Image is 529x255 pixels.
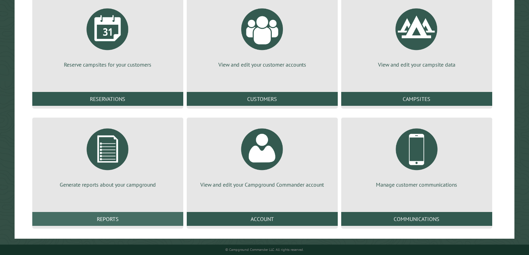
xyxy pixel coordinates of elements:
p: Manage customer communications [350,181,484,188]
p: Generate reports about your campground [41,181,175,188]
a: Customers [187,92,338,106]
a: View and edit your customer accounts [195,3,329,68]
a: Generate reports about your campground [41,123,175,188]
a: Campsites [341,92,492,106]
p: View and edit your campsite data [350,61,484,68]
a: Reserve campsites for your customers [41,3,175,68]
a: Reservations [32,92,183,106]
a: View and edit your campsite data [350,3,484,68]
p: Reserve campsites for your customers [41,61,175,68]
a: Reports [32,212,183,226]
a: Account [187,212,338,226]
small: © Campground Commander LLC. All rights reserved. [225,247,304,252]
a: Manage customer communications [350,123,484,188]
p: View and edit your Campground Commander account [195,181,329,188]
p: View and edit your customer accounts [195,61,329,68]
a: Communications [341,212,492,226]
a: View and edit your Campground Commander account [195,123,329,188]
